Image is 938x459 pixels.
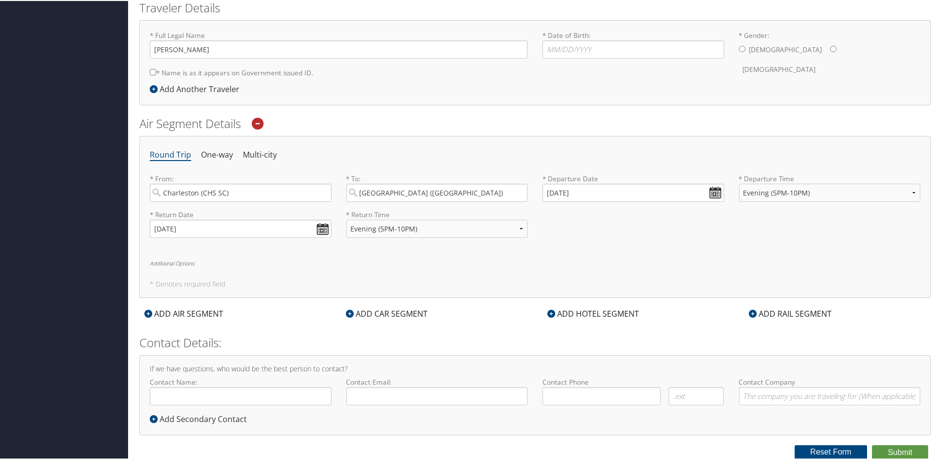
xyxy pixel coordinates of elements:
label: [DEMOGRAPHIC_DATA] [749,39,822,58]
label: * Gender: [739,30,921,78]
input: * Name is as it appears on Government issued ID. [150,68,156,74]
label: * Name is as it appears on Government issued ID. [150,63,313,81]
div: ADD AIR SEGMENT [139,307,228,319]
label: * Departure Time [739,173,921,209]
label: [DEMOGRAPHIC_DATA] [743,59,816,78]
input: Contact Email: [346,386,528,404]
label: Contact Name: [150,376,332,404]
input: City or Airport Code [346,183,528,201]
input: .ext [669,386,724,404]
h2: Air Segment Details [139,114,931,131]
input: Contact Company [739,386,921,404]
label: * From: [150,173,332,201]
input: * Gender:[DEMOGRAPHIC_DATA][DEMOGRAPHIC_DATA] [739,45,745,51]
label: * Full Legal Name [150,30,528,58]
label: * Return Date [150,209,332,219]
label: * To: [346,173,528,201]
button: Reset Form [795,444,868,458]
label: Contact Email: [346,376,528,404]
label: Contact Phone [542,376,724,386]
h4: If we have questions, who would be the best person to contact? [150,364,920,371]
div: Add Secondary Contact [150,412,252,424]
div: ADD CAR SEGMENT [341,307,433,319]
input: MM/DD/YYYY [542,183,724,201]
input: * Date of Birth: [542,39,724,58]
h2: Contact Details: [139,333,931,350]
h5: * Denotes required field [150,280,920,287]
input: * Gender:[DEMOGRAPHIC_DATA][DEMOGRAPHIC_DATA] [830,45,837,51]
div: ADD HOTEL SEGMENT [542,307,644,319]
label: Contact Company [739,376,921,404]
select: * Departure Time [739,183,921,201]
input: * Full Legal Name [150,39,528,58]
input: MM/DD/YYYY [150,219,332,237]
div: Add Another Traveler [150,82,244,94]
li: Round Trip [150,145,191,163]
label: * Date of Birth: [542,30,724,58]
li: Multi-city [243,145,277,163]
button: Submit [872,444,928,459]
input: City or Airport Code [150,183,332,201]
div: ADD RAIL SEGMENT [744,307,837,319]
label: * Departure Date [542,173,724,183]
li: One-way [201,145,233,163]
h6: Additional Options: [150,260,920,265]
label: * Return Time [346,209,528,219]
input: Contact Name: [150,386,332,404]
